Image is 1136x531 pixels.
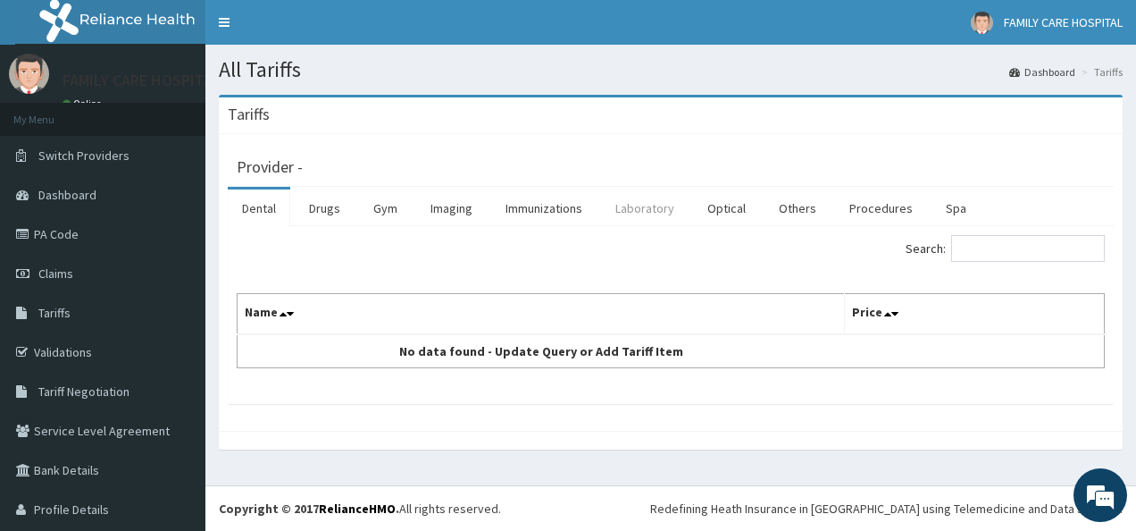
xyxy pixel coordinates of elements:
a: Imaging [416,190,487,227]
input: Search: [951,235,1105,262]
footer: All rights reserved. [205,485,1136,531]
a: Spa [931,190,981,227]
a: Others [764,190,831,227]
span: Switch Providers [38,147,129,164]
a: Dental [228,190,290,227]
span: Tariffs [38,305,71,321]
img: User Image [9,54,49,94]
td: No data found - Update Query or Add Tariff Item [238,334,845,368]
a: Laboratory [601,190,689,227]
strong: Copyright © 2017 . [219,501,399,517]
label: Search: [906,235,1105,262]
div: Redefining Heath Insurance in [GEOGRAPHIC_DATA] using Telemedicine and Data Science! [650,500,1123,518]
li: Tariffs [1077,64,1123,80]
a: Immunizations [491,190,597,227]
span: Tariff Negotiation [38,383,129,400]
span: FAMILY CARE HOSPITAL [1004,14,1123,30]
a: Drugs [295,190,355,227]
h1: All Tariffs [219,58,1123,81]
a: Procedures [835,190,927,227]
a: RelianceHMO [319,501,396,517]
h3: Provider - [237,159,303,175]
th: Name [238,294,845,335]
span: Claims [38,265,73,282]
a: Online [63,97,105,110]
span: Dashboard [38,187,96,203]
p: FAMILY CARE HOSPITAL [63,72,221,88]
a: Dashboard [1009,64,1075,80]
a: Gym [359,190,412,227]
img: User Image [971,12,993,34]
h3: Tariffs [228,106,270,122]
th: Price [844,294,1104,335]
a: Optical [693,190,760,227]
